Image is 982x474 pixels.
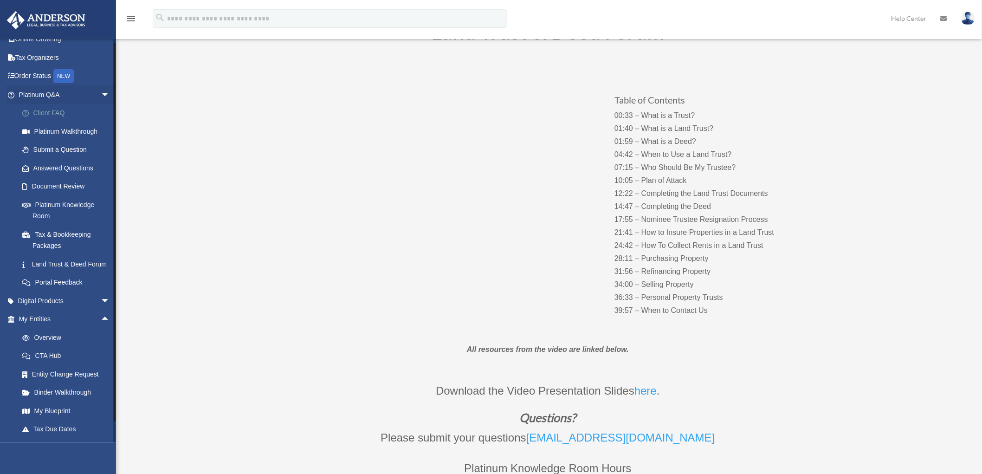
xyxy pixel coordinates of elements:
[634,384,657,402] a: here
[13,104,124,123] a: Client FAQ
[13,141,124,159] a: Submit a Question
[614,95,798,109] h3: Table of Contents
[526,431,715,448] a: [EMAIL_ADDRESS][DOMAIN_NAME]
[101,438,119,457] span: arrow_drop_up
[13,273,124,292] a: Portal Feedback
[961,12,975,25] img: User Pic
[6,292,124,310] a: Digital Productsarrow_drop_down
[101,292,119,311] span: arrow_drop_down
[6,30,124,49] a: Online Ordering
[13,365,124,383] a: Entity Change Request
[53,69,74,83] div: NEW
[101,85,119,104] span: arrow_drop_down
[13,420,124,439] a: Tax Due Dates
[614,109,798,317] p: 00:33 – What is a Trust? 01:40 – What is a Land Trust? 01:59 – What is a Deed? 04:42 – When to Us...
[520,410,576,424] em: Questions?
[155,13,165,23] i: search
[125,16,136,24] a: menu
[297,428,799,459] p: Please submit your questions
[101,310,119,329] span: arrow_drop_up
[13,328,124,347] a: Overview
[13,177,124,196] a: Document Review
[4,11,88,29] img: Anderson Advisors Platinum Portal
[6,85,124,104] a: Platinum Q&Aarrow_drop_down
[13,383,124,402] a: Binder Walkthrough
[13,195,124,225] a: Platinum Knowledge Room
[125,13,136,24] i: menu
[6,67,124,86] a: Order StatusNEW
[6,438,124,457] a: My Anderson Teamarrow_drop_up
[467,345,629,353] em: All resources from the video are linked below.
[13,255,119,273] a: Land Trust & Deed Forum
[6,48,124,67] a: Tax Organizers
[13,225,124,255] a: Tax & Bookkeeping Packages
[6,310,124,329] a: My Entitiesarrow_drop_up
[13,402,124,420] a: My Blueprint
[13,122,124,141] a: Platinum Walkthrough
[13,347,124,365] a: CTA Hub
[13,159,124,177] a: Answered Questions
[297,381,799,412] p: Download the Video Presentation Slides .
